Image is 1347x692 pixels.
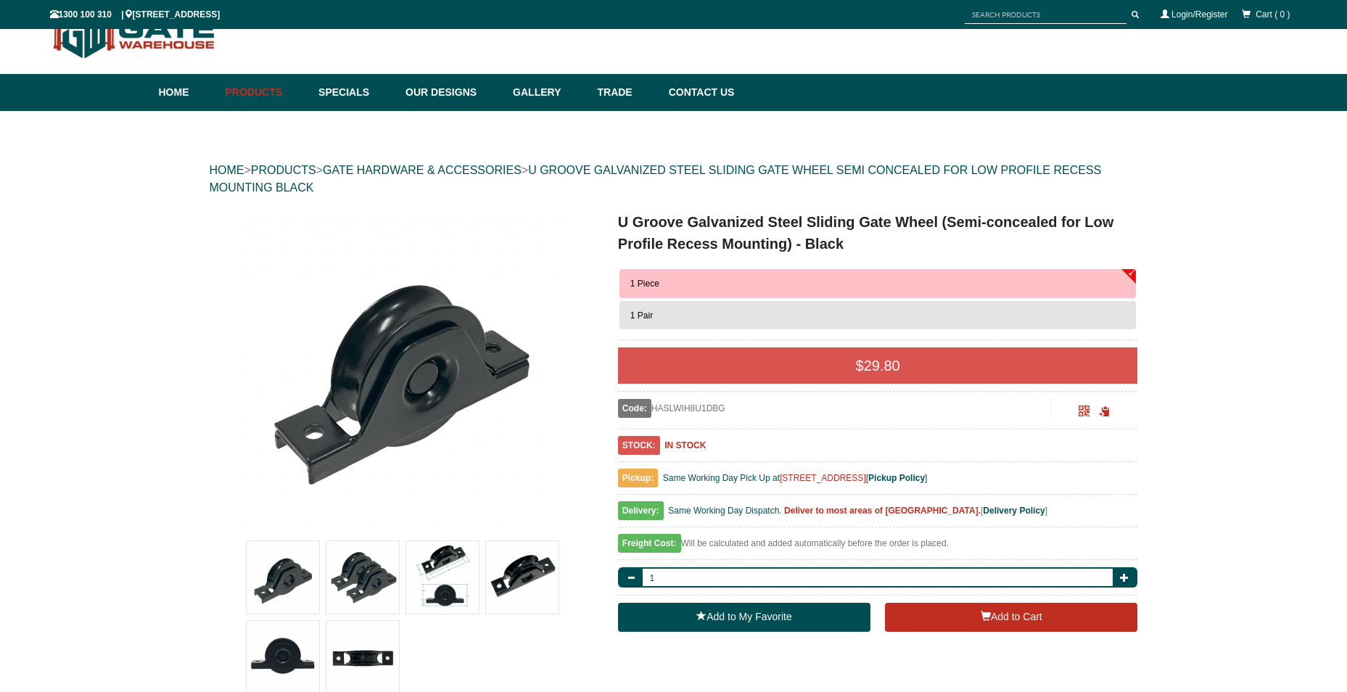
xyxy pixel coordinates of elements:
[868,473,925,483] a: Pickup Policy
[780,473,866,483] a: [STREET_ADDRESS]
[210,164,244,176] a: HOME
[398,74,506,111] a: Our Designs
[618,211,1138,255] h1: U Groove Galvanized Steel Sliding Gate Wheel (Semi-concealed for Low Profile Recess Mounting) - B...
[664,440,706,450] b: IN STOCK
[218,74,312,111] a: Products
[1079,408,1089,418] a: Click to enlarge and scan to share.
[965,6,1126,24] input: SEARCH PRODUCTS
[323,164,522,176] a: GATE HARDWARE & ACCESSORIES
[243,211,562,530] img: U Groove Galvanized Steel Sliding Gate Wheel (Semi-concealed for Low Profile Recess Mounting) - B...
[619,269,1137,298] button: 1 Piece
[210,164,1102,194] a: U GROOVE GALVANIZED STEEL SLIDING GATE WHEEL SEMI CONCEALED FOR LOW PROFILE RECESS MOUNTING BLACK
[618,501,664,520] span: Delivery:
[247,541,319,614] img: U Groove Galvanized Steel Sliding Gate Wheel (Semi-concealed for Low Profile Recess Mounting) - B...
[983,506,1045,516] a: Delivery Policy
[864,358,900,374] span: 29.80
[618,399,1051,418] div: HASLWIH8U1DBG
[618,436,660,455] span: STOCK:
[590,74,661,111] a: Trade
[885,603,1137,632] button: Add to Cart
[630,310,653,321] span: 1 Pair
[618,399,651,418] span: Code:
[618,502,1138,527] div: [ ]
[486,541,559,614] img: U Groove Galvanized Steel Sliding Gate Wheel (Semi-concealed for Low Profile Recess Mounting) - B...
[618,534,681,553] span: Freight Cost:
[1171,9,1227,20] a: Login/Register
[784,506,981,516] b: Deliver to most areas of [GEOGRAPHIC_DATA].
[1256,9,1290,20] span: Cart ( 0 )
[210,147,1138,211] div: > > >
[211,211,595,530] a: U Groove Galvanized Steel Sliding Gate Wheel (Semi-concealed for Low Profile Recess Mounting) - B...
[326,541,399,614] img: U Groove Galvanized Steel Sliding Gate Wheel (Semi-concealed for Low Profile Recess Mounting) - B...
[311,74,398,111] a: Specials
[630,279,659,289] span: 1 Piece
[663,473,928,483] span: Same Working Day Pick Up at [ ]
[618,469,658,487] span: Pickup:
[506,74,590,111] a: Gallery
[668,506,782,516] span: Same Working Day Dispatch.
[159,74,218,111] a: Home
[406,541,479,614] img: U Groove Galvanized Steel Sliding Gate Wheel (Semi-concealed for Low Profile Recess Mounting) - B...
[251,164,316,176] a: PRODUCTS
[618,535,1138,560] div: Will be calculated and added automatically before the order is placed.
[618,347,1138,384] div: $
[662,74,735,111] a: Contact Us
[1099,406,1110,417] span: Click to copy the URL
[619,301,1137,330] button: 1 Pair
[618,603,870,632] a: Add to My Favorite
[50,9,221,20] span: 1300 100 310 | [STREET_ADDRESS]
